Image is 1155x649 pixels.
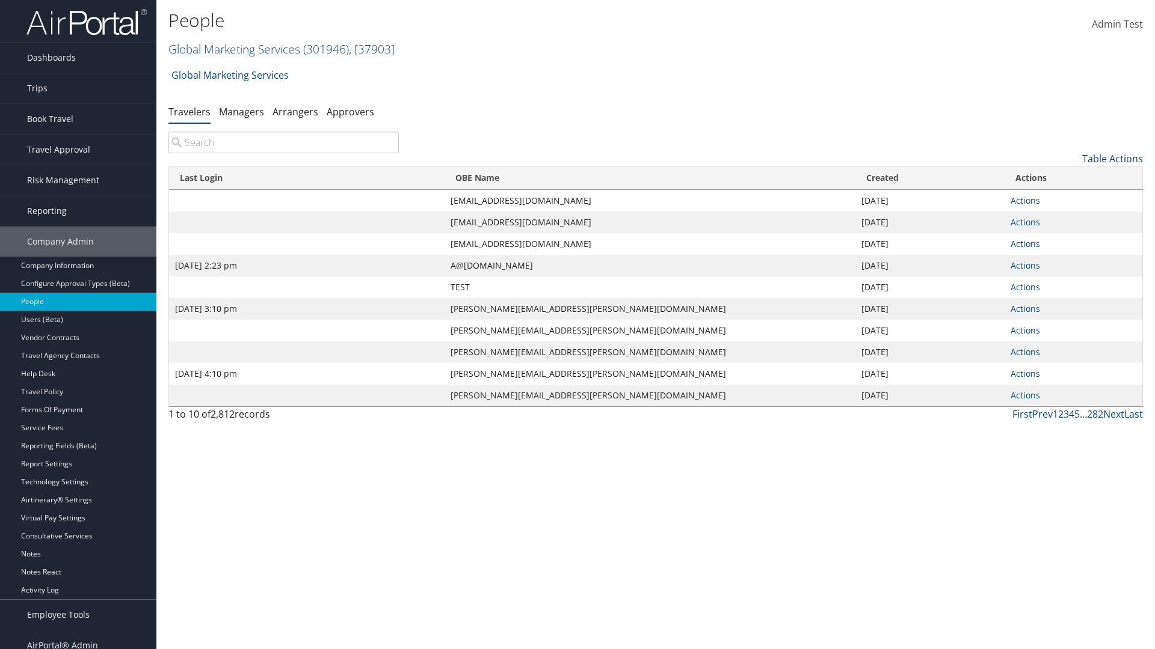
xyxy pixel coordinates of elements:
[1069,407,1074,421] a: 4
[445,363,856,385] td: [PERSON_NAME][EMAIL_ADDRESS][PERSON_NAME][DOMAIN_NAME]
[273,105,318,118] a: Arrangers
[27,196,67,226] span: Reporting
[855,255,1005,276] td: [DATE]
[1124,407,1143,421] a: Last
[27,600,90,630] span: Employee Tools
[1103,407,1124,421] a: Next
[445,212,856,233] td: [EMAIL_ADDRESS][DOMAIN_NAME]
[168,8,818,33] h1: People
[219,105,264,118] a: Managers
[1012,407,1032,421] a: First
[855,385,1005,406] td: [DATE]
[1011,389,1040,401] a: Actions
[1011,260,1040,271] a: Actions
[445,341,856,363] td: [PERSON_NAME][EMAIL_ADDRESS][PERSON_NAME][DOMAIN_NAME]
[211,407,235,421] span: 2,812
[27,43,76,73] span: Dashboards
[327,105,374,118] a: Approvers
[855,298,1005,320] td: [DATE]
[1092,17,1143,31] span: Admin Test
[1011,346,1040,358] a: Actions
[26,8,147,36] img: airportal-logo.png
[349,41,395,57] span: , [ 37903 ]
[27,135,90,165] span: Travel Approval
[445,385,856,406] td: [PERSON_NAME][EMAIL_ADDRESS][PERSON_NAME][DOMAIN_NAME]
[303,41,349,57] span: ( 301946 )
[1011,324,1040,336] a: Actions
[855,276,1005,298] td: [DATE]
[445,255,856,276] td: A@[DOMAIN_NAME]
[1087,407,1103,421] a: 282
[1074,407,1080,421] a: 5
[1011,216,1040,228] a: Actions
[1064,407,1069,421] a: 3
[168,132,399,153] input: Search
[1011,281,1040,293] a: Actions
[445,298,856,320] td: [PERSON_NAME][EMAIL_ADDRESS][PERSON_NAME][DOMAIN_NAME]
[168,407,399,427] div: 1 to 10 of records
[855,233,1005,255] td: [DATE]
[1058,407,1064,421] a: 2
[27,165,99,195] span: Risk Management
[168,41,395,57] a: Global Marketing Services
[1011,238,1040,249] a: Actions
[1005,166,1142,190] th: Actions
[169,363,445,385] td: [DATE] 4:10 pm
[445,190,856,212] td: [EMAIL_ADDRESS][DOMAIN_NAME]
[1011,303,1040,314] a: Actions
[1080,407,1087,421] span: …
[169,166,445,190] th: Last Login: activate to sort column ascending
[27,73,48,103] span: Trips
[445,276,856,298] td: TEST
[445,233,856,255] td: [EMAIL_ADDRESS][DOMAIN_NAME]
[27,104,73,134] span: Book Travel
[855,320,1005,341] td: [DATE]
[1053,407,1058,421] a: 1
[27,227,94,257] span: Company Admin
[855,190,1005,212] td: [DATE]
[855,363,1005,385] td: [DATE]
[169,255,445,276] td: [DATE] 2:23 pm
[855,212,1005,233] td: [DATE]
[171,63,289,87] a: Global Marketing Services
[445,320,856,341] td: [PERSON_NAME][EMAIL_ADDRESS][PERSON_NAME][DOMAIN_NAME]
[855,166,1005,190] th: Created: activate to sort column ascending
[1032,407,1053,421] a: Prev
[1092,6,1143,43] a: Admin Test
[1082,152,1143,165] a: Table Actions
[1011,368,1040,379] a: Actions
[855,341,1005,363] td: [DATE]
[1011,195,1040,206] a: Actions
[445,166,856,190] th: OBE Name: activate to sort column ascending
[168,105,211,118] a: Travelers
[169,298,445,320] td: [DATE] 3:10 pm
